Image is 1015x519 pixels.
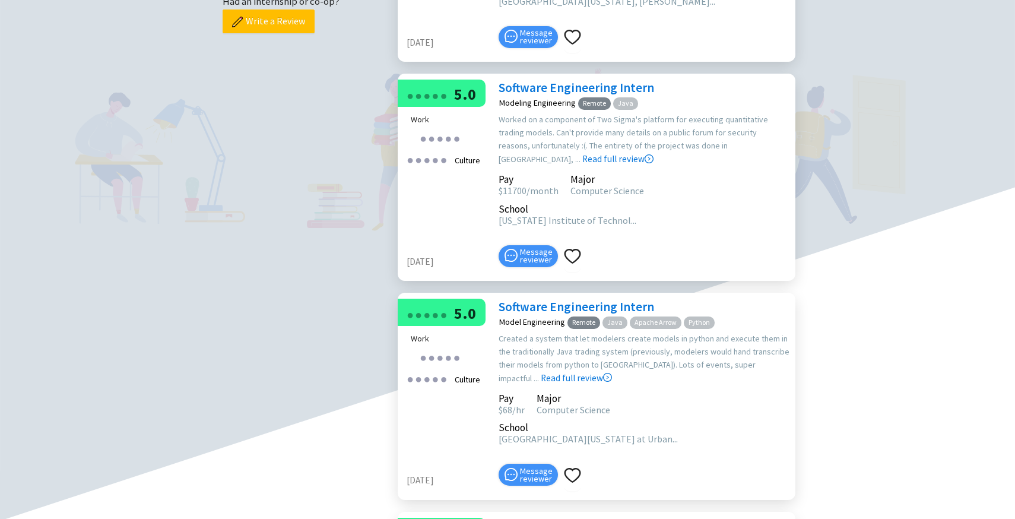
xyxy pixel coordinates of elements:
span: 11700 [499,185,526,197]
div: ● [415,150,422,169]
div: ● [423,86,430,105]
div: ● [453,348,460,366]
div: ● [436,348,443,366]
div: Work [411,113,481,126]
span: [US_STATE] Institute of Technol... [499,214,636,226]
span: message [505,249,518,262]
div: ● [407,86,414,105]
span: 5.0 [454,303,476,323]
div: ● [432,305,439,324]
span: 68 [499,404,512,416]
span: 5.0 [454,84,476,104]
div: ● [407,369,414,388]
span: Message reviewer [520,467,553,483]
a: Read full review [541,313,612,384]
div: ● [432,86,439,105]
a: Software Engineering Intern [499,80,654,96]
div: ● [407,305,414,324]
div: ● [445,348,452,366]
span: heart [564,29,581,46]
div: Worked on a component of Two Sigma's platform for executing quantitative trading models. Can't pr... [499,113,789,166]
div: Created a system that let modelers create models in python and execute them in the traditionally ... [499,332,789,385]
span: right-circle [603,373,612,382]
div: ● [415,86,422,105]
span: message [505,468,518,481]
div: Modeling Engineering [499,99,576,107]
span: [GEOGRAPHIC_DATA][US_STATE] at Urban... [499,433,678,445]
div: ● [415,369,422,388]
div: ● [407,150,414,169]
span: $ [499,185,503,197]
span: Message reviewer [520,29,553,45]
span: Remote [578,97,611,110]
div: ● [423,150,430,169]
div: ● [415,305,422,324]
div: Culture [451,369,484,390]
div: ● [440,369,447,388]
div: ● [432,369,439,388]
span: right-circle [645,154,654,163]
button: Write a Review [223,10,315,33]
div: ● [423,305,430,324]
div: ● [428,348,435,366]
span: Java [602,317,627,329]
span: Write a Review [246,14,305,29]
div: ● [440,150,447,169]
span: Computer Science [570,185,644,197]
div: ● [428,129,435,147]
span: heart [564,248,581,265]
div: ● [420,348,427,366]
a: Software Engineering Intern [499,299,654,315]
span: $ [499,404,503,416]
span: Computer Science [537,404,610,416]
div: ● [453,129,460,147]
div: School [499,205,636,213]
a: Read full review [582,94,654,164]
div: ● [445,129,452,147]
div: ● [436,129,443,147]
span: Python [684,317,715,329]
span: /hr [512,404,525,416]
div: ● [423,369,430,388]
div: [DATE] [407,36,493,50]
div: Culture [451,150,484,170]
div: [DATE] [407,255,493,269]
div: ● [440,305,447,324]
div: Model Engineering [499,318,565,326]
span: /month [526,185,559,197]
div: School [499,423,678,432]
div: ● [440,86,447,105]
div: Major [537,394,610,403]
div: Pay [499,175,559,183]
span: message [505,30,518,43]
img: pencil.png [232,17,243,27]
div: Work [411,332,481,345]
div: Pay [499,394,525,403]
div: ● [420,129,427,147]
span: heart [564,467,581,484]
div: ● [432,150,439,169]
span: Apache Arrow [630,317,681,329]
span: Message reviewer [520,248,553,264]
div: [DATE] [407,473,493,488]
div: Major [570,175,644,183]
